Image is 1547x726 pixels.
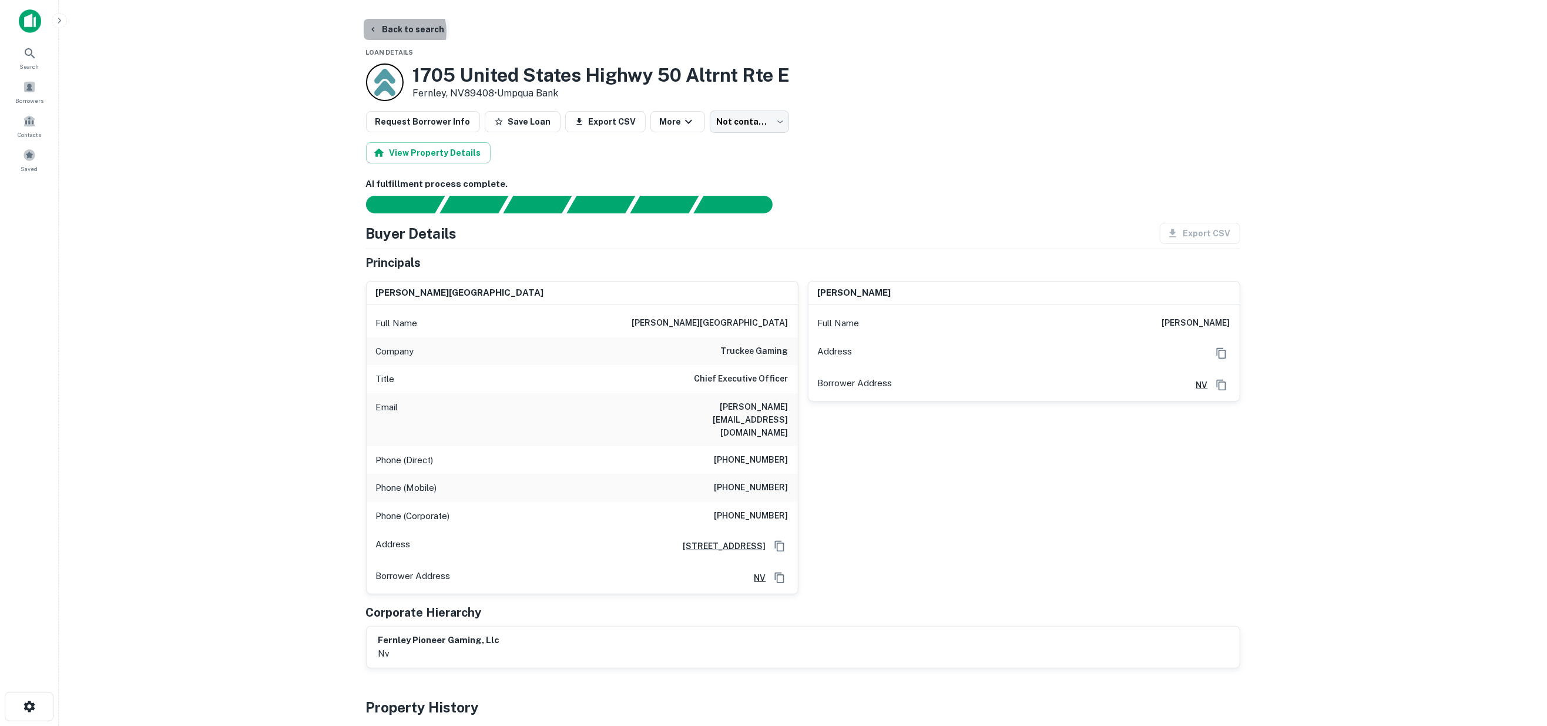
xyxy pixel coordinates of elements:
[714,509,788,523] h6: [PHONE_NUMBER]
[710,111,789,133] div: Not contacted
[413,86,790,101] p: Fernley, NV89408 •
[694,196,787,213] div: AI fulfillment process complete.
[818,286,891,300] h6: [PERSON_NAME]
[378,647,500,661] p: nv
[565,111,646,132] button: Export CSV
[376,481,437,495] p: Phone (Mobile)
[818,344,853,362] p: Address
[366,111,480,132] button: Request Borrower Info
[1213,344,1230,362] button: Copy Address
[376,344,414,359] p: Company
[630,196,699,213] div: Principals found, still searching for contact information. This may take time...
[498,88,559,99] a: Umpqua Bank
[366,254,421,272] h5: Principals
[376,569,451,587] p: Borrower Address
[21,164,38,173] span: Saved
[352,196,440,213] div: Sending borrower request to AI...
[4,76,55,108] a: Borrowers
[745,571,766,584] a: NV
[18,130,41,139] span: Contacts
[771,537,788,555] button: Copy Address
[20,62,39,71] span: Search
[376,509,450,523] p: Phone (Corporate)
[366,49,414,56] span: Loan Details
[15,96,43,105] span: Borrowers
[818,376,892,394] p: Borrower Address
[376,453,434,467] p: Phone (Direct)
[694,372,788,386] h6: Chief Executive Officer
[647,400,788,439] h6: [PERSON_NAME][EMAIL_ADDRESS][DOMAIN_NAME]
[4,144,55,176] a: Saved
[714,481,788,495] h6: [PHONE_NUMBER]
[503,196,572,213] div: Documents found, AI parsing details...
[674,540,766,553] a: [STREET_ADDRESS]
[1488,632,1547,688] iframe: Chat Widget
[1213,376,1230,394] button: Copy Address
[366,178,1240,191] h6: AI fulfillment process complete.
[1162,316,1230,330] h6: [PERSON_NAME]
[366,142,491,163] button: View Property Details
[413,64,790,86] h3: 1705 United States Highwy 50 Altrnt Rte E
[366,223,457,244] h4: Buyer Details
[818,316,860,330] p: Full Name
[19,9,41,33] img: capitalize-icon.png
[485,111,561,132] button: Save Loan
[4,42,55,73] a: Search
[376,316,418,330] p: Full Name
[364,19,449,40] button: Back to search
[1187,379,1208,392] a: NV
[771,569,788,587] button: Copy Address
[439,196,508,213] div: Your request is received and processing...
[376,537,411,555] p: Address
[378,634,500,647] h6: fernley pioneer gaming, llc
[721,344,788,359] h6: truckee gaming
[366,604,482,621] h5: Corporate Hierarchy
[566,196,635,213] div: Principals found, AI now looking for contact information...
[376,400,398,439] p: Email
[366,697,1240,718] h4: Property History
[376,286,544,300] h6: [PERSON_NAME][GEOGRAPHIC_DATA]
[714,453,788,467] h6: [PHONE_NUMBER]
[4,110,55,142] a: Contacts
[632,316,788,330] h6: [PERSON_NAME][GEOGRAPHIC_DATA]
[376,372,395,386] p: Title
[650,111,705,132] button: More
